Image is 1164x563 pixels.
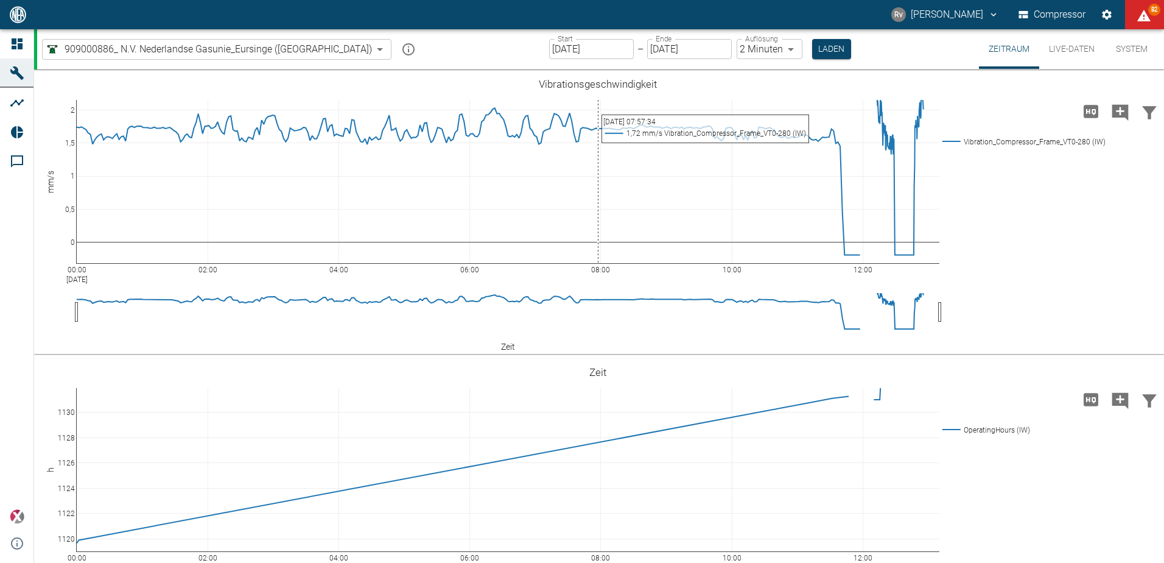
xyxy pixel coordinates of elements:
[1106,384,1135,416] button: Kommentar hinzufügen
[1106,96,1135,127] button: Kommentar hinzufügen
[396,37,421,62] button: mission info
[737,39,802,59] div: 2 Minuten
[549,39,634,59] input: DD.MM.YYYY
[647,39,732,59] input: DD.MM.YYYY
[65,42,372,56] span: 909000886_ N.V. Nederlandse Gasunie_Eursinge ([GEOGRAPHIC_DATA])
[45,42,372,57] a: 909000886_ N.V. Nederlandse Gasunie_Eursinge ([GEOGRAPHIC_DATA])
[1039,29,1104,69] button: Live-Daten
[891,7,906,22] div: Rv
[1016,4,1089,26] button: Compressor
[558,34,573,44] label: Start
[637,42,643,56] p: –
[1148,4,1160,16] span: 82
[1104,29,1159,69] button: System
[656,34,671,44] label: Ende
[1076,393,1106,405] span: Hohe Auflösung
[1135,96,1164,127] button: Daten filtern
[1096,4,1118,26] button: Einstellungen
[979,29,1039,69] button: Zeitraum
[745,34,778,44] label: Auflösung
[889,4,1001,26] button: robert.vanlienen@neuman-esser.com
[1076,105,1106,116] span: Hohe Auflösung
[1135,384,1164,416] button: Daten filtern
[10,509,24,524] img: Xplore Logo
[9,6,27,23] img: logo
[812,39,851,59] button: Laden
